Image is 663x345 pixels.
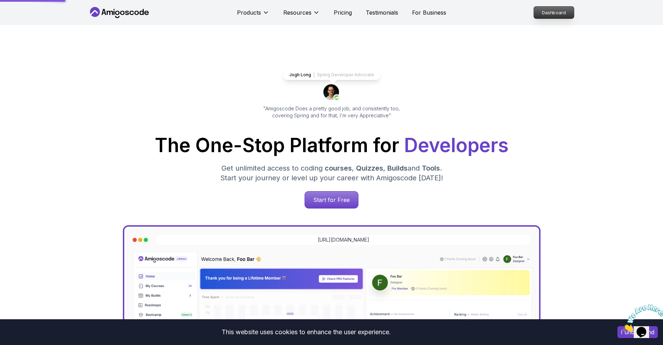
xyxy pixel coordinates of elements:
p: Dashboard [534,7,574,18]
p: Get unlimited access to coding , , and . Start your journey or level up your career with Amigosco... [215,163,449,183]
span: Developers [404,134,508,157]
a: Pricing [334,8,352,17]
div: This website uses cookies to enhance the user experience. [5,324,607,340]
h1: The One-Stop Platform for [94,136,570,155]
a: [URL][DOMAIN_NAME] [318,236,369,243]
span: Quizzes [356,164,383,172]
img: Chat attention grabber [3,3,46,30]
iframe: chat widget [620,301,663,335]
p: Spring Developer Advocate [317,72,374,78]
a: For Business [412,8,446,17]
span: Builds [387,164,408,172]
img: josh long [323,84,340,101]
a: Testimonials [366,8,398,17]
a: Dashboard [534,6,574,19]
a: Start for Free [305,191,358,209]
span: courses [325,164,352,172]
span: Tools [422,164,440,172]
p: Jogh Long [289,72,311,78]
p: "Amigoscode Does a pretty good job, and consistently too, covering Spring and for that, I'm very ... [254,105,410,119]
p: Products [237,8,261,17]
button: Accept cookies [617,326,658,338]
p: Start for Free [305,191,358,208]
button: Products [237,8,269,22]
p: Resources [283,8,311,17]
button: Resources [283,8,320,22]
